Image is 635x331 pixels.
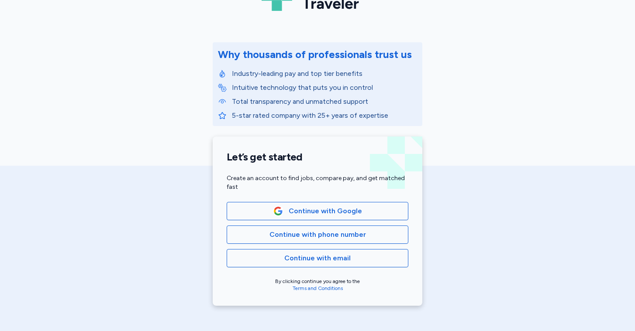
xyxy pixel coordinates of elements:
[232,68,417,79] p: Industry-leading pay and top tier benefits
[232,96,417,107] p: Total transparency and unmatched support
[218,48,412,61] div: Why thousands of professionals trust us
[227,249,408,267] button: Continue with email
[269,229,366,240] span: Continue with phone number
[273,206,283,216] img: Google Logo
[232,110,417,121] p: 5-star rated company with 25+ years of expertise
[284,253,351,263] span: Continue with email
[293,285,343,291] a: Terms and Conditions
[227,278,408,292] div: By clicking continue you agree to the
[227,150,408,164] h1: Let’s get started
[289,206,362,216] span: Continue with Google
[227,225,408,244] button: Continue with phone number
[227,174,408,191] div: Create an account to find jobs, compare pay, and get matched fast
[232,82,417,93] p: Intuitive technology that puts you in control
[227,202,408,220] button: Google LogoContinue with Google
